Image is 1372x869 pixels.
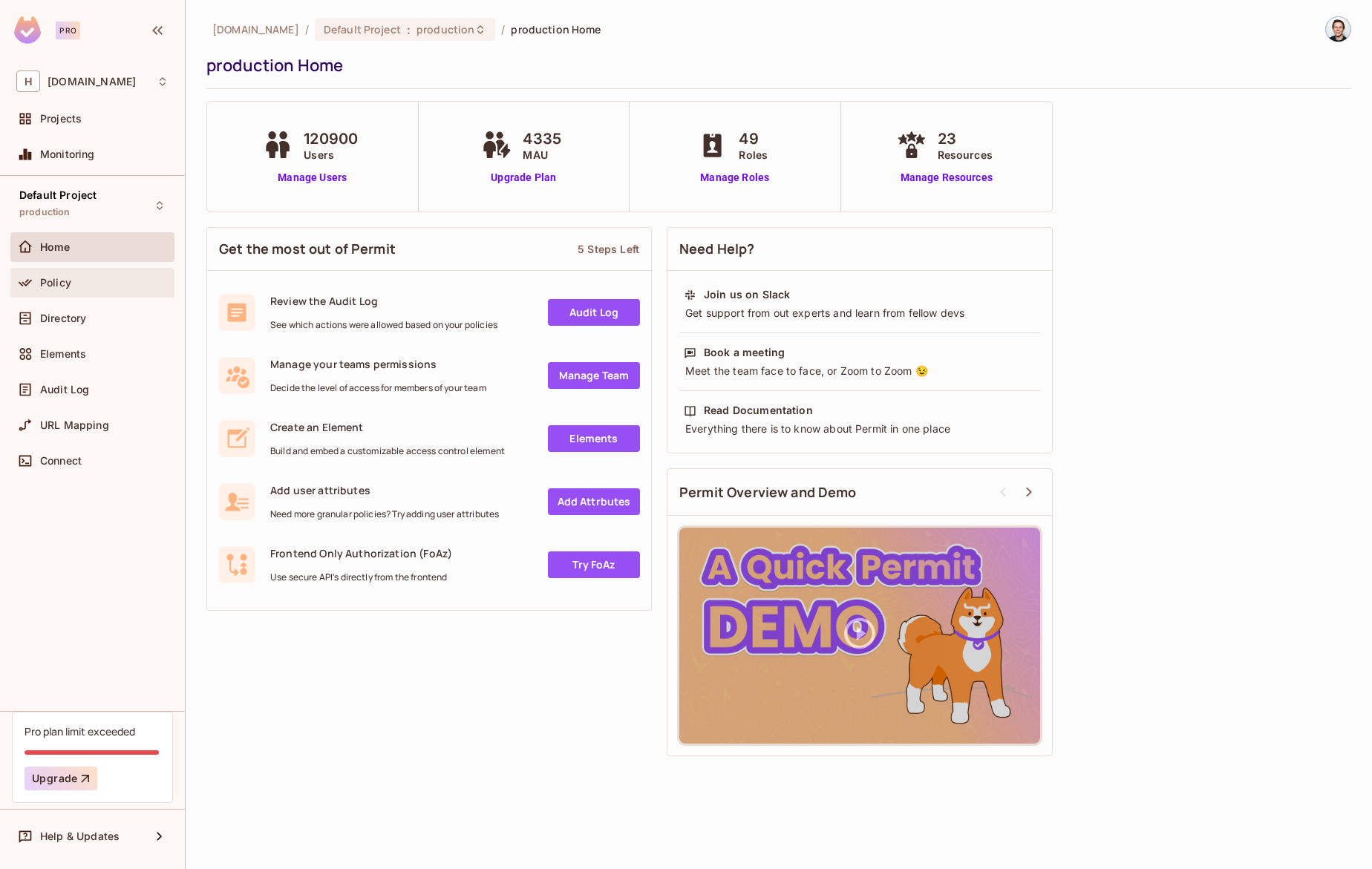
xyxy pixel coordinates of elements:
button: Upgrade [24,767,97,790]
div: Pro plan limit exceeded [24,724,135,738]
div: 5 Steps Left [578,242,639,256]
img: Daniel Wilborn [1326,17,1350,42]
div: Join us on Slack [704,287,790,302]
span: Permit Overview and Demo [679,483,857,502]
span: Workspace: honeycombinsurance.com [48,76,136,88]
span: Home [40,241,71,253]
span: Decide the level of access for members of your team [270,382,486,394]
div: Everything there is to know about Permit in one place [684,422,1036,436]
a: Audit Log [548,299,640,326]
a: Manage Users [259,170,365,186]
span: Help & Updates [40,830,120,842]
span: Directory [40,312,86,324]
span: Default Project [19,189,97,201]
div: Pro [56,22,80,39]
span: Default Project [324,22,401,36]
li: / [501,22,505,36]
span: Create an Element [270,420,505,434]
span: 49 [739,128,768,150]
span: Add user attributes [270,483,499,497]
a: Manage Roles [694,170,775,186]
span: Resources [938,147,993,163]
span: production [416,22,474,36]
a: Add Attrbutes [548,488,640,515]
span: Projects [40,113,82,125]
span: Review the Audit Log [270,294,497,308]
div: Read Documentation [704,403,813,418]
span: the active workspace [212,22,299,36]
span: Use secure API's directly from the frontend [270,571,452,583]
span: 120900 [304,128,358,150]
span: Connect [40,455,82,467]
span: : [406,24,411,36]
span: MAU [523,147,561,163]
span: Manage your teams permissions [270,357,486,371]
span: 23 [938,128,993,150]
img: SReyMgAAAABJRU5ErkJggg== [14,16,41,44]
span: Need more granular policies? Try adding user attributes [270,508,499,520]
span: See which actions were allowed based on your policies [270,319,497,331]
span: URL Mapping [40,419,109,431]
div: production Home [206,54,1344,76]
a: Try FoAz [548,551,640,578]
span: Get the most out of Permit [219,240,396,258]
span: Audit Log [40,384,89,396]
a: Upgrade Plan [478,170,569,186]
span: H [16,70,40,92]
span: Monitoring [40,148,95,160]
span: 4335 [523,128,561,150]
span: Policy [40,277,71,289]
span: Build and embed a customizable access control element [270,445,505,457]
span: Frontend Only Authorization (FoAz) [270,546,452,560]
div: Get support from out experts and learn from fellow devs [684,306,1036,321]
span: Roles [739,147,768,163]
a: Manage Team [548,362,640,389]
span: Need Help? [679,240,755,258]
span: Users [304,147,358,163]
span: production [19,206,71,218]
div: Meet the team face to face, or Zoom to Zoom 😉 [684,364,1036,378]
a: Elements [548,425,640,452]
li: / [305,22,309,36]
a: Manage Resources [893,170,1000,186]
div: Book a meeting [704,345,785,360]
span: production Home [511,22,601,36]
span: Elements [40,348,86,360]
